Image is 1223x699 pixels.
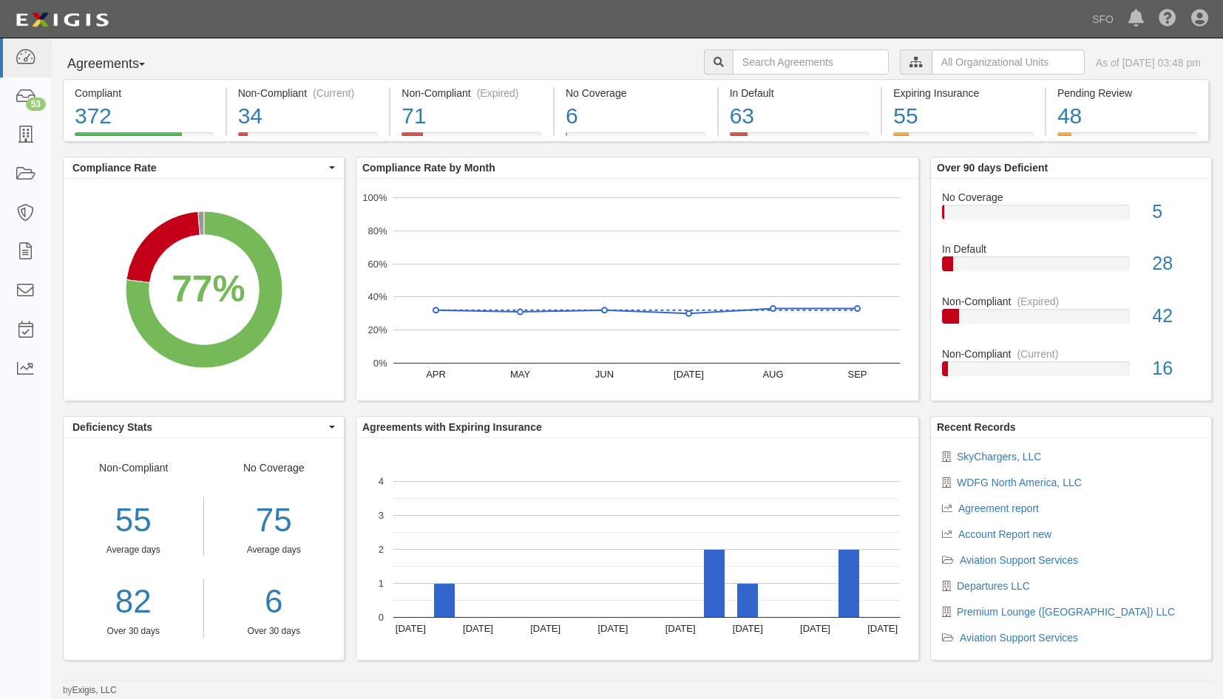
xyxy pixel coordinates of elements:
text: 2 [379,544,384,555]
div: 75 [215,497,333,544]
text: [DATE] [530,623,560,634]
div: No Coverage [931,190,1211,205]
text: 20% [367,324,387,335]
text: MAY [510,369,531,380]
a: In Default28 [942,242,1200,294]
div: (Current) [313,86,354,100]
svg: A chart. [356,179,918,400]
a: No Coverage6 [555,132,717,144]
a: Non-Compliant(Current)16 [942,347,1200,388]
div: 5 [1141,199,1211,225]
div: Expiring Insurance [893,86,1034,100]
a: Non-Compliant(Expired)42 [942,294,1200,347]
a: Non-Compliant(Current)34 [227,132,390,144]
div: In Default [931,242,1211,256]
div: (Expired) [1017,294,1059,309]
div: Average days [215,544,333,556]
div: (Current) [1017,347,1058,361]
div: No Coverage [204,460,345,638]
a: 6 [215,579,333,625]
text: JUN [595,369,614,380]
text: 40% [367,291,387,302]
svg: A chart. [64,179,344,400]
div: Non-Compliant [64,460,204,638]
div: Over 30 days [215,625,333,638]
b: Recent Records [937,421,1016,433]
a: Exigis, LLC [72,685,117,695]
a: Aviation Support Services [960,632,1078,644]
a: No Coverage5 [942,190,1200,242]
div: 16 [1141,355,1211,382]
a: Agreement report [958,502,1039,514]
text: [DATE] [733,623,763,634]
div: 63 [730,100,870,132]
text: 80% [367,225,387,236]
text: 3 [379,510,384,521]
div: 42 [1141,303,1211,330]
a: Account Report new [958,528,1051,540]
button: Compliance Rate [64,157,344,178]
button: Agreements [63,50,174,79]
text: 60% [367,258,387,269]
div: 55 [64,497,203,544]
input: Search Agreements [733,50,889,75]
text: SEP [847,369,867,380]
text: AUG [762,369,783,380]
div: Non-Compliant (Expired) [402,86,542,100]
div: (Expired) [477,86,519,100]
div: 28 [1141,250,1211,277]
b: Agreements with Expiring Insurance [362,421,542,433]
div: 34 [238,100,379,132]
a: 82 [64,579,203,625]
a: Premium Lounge ([GEOGRAPHIC_DATA]) LLC [957,606,1175,618]
div: Non-Compliant (Current) [238,86,379,100]
text: [DATE] [396,623,426,634]
div: Compliant [75,86,214,100]
div: Non-Compliant [931,347,1211,361]
small: by [63,684,117,697]
input: All Organizational Units [932,50,1085,75]
div: Non-Compliant [931,294,1211,309]
text: 4 [379,476,384,487]
span: Compliance Rate [72,160,325,175]
div: 372 [75,100,214,132]
b: Over 90 days Deficient [937,162,1048,174]
text: 0 [379,612,384,623]
a: Non-Compliant(Expired)71 [390,132,553,144]
div: 48 [1057,100,1197,132]
text: [DATE] [597,623,628,634]
text: 100% [362,192,387,203]
text: APR [426,369,446,380]
div: As of [DATE] 03:48 pm [1096,55,1201,70]
b: Compliance Rate by Month [362,162,495,174]
div: 6 [566,100,706,132]
a: Aviation Support Services [960,554,1078,566]
button: Deficiency Stats [64,417,344,437]
text: 0% [373,358,387,369]
div: Average days [64,544,203,556]
text: [DATE] [665,623,696,634]
a: Departures LLC [957,580,1030,592]
i: Help Center - Complianz [1159,10,1176,28]
div: 71 [402,100,542,132]
a: Pending Review48 [1046,132,1209,144]
a: SkyChargers, LLC [957,451,1041,463]
a: In Default63 [719,132,881,144]
div: 55 [893,100,1034,132]
div: No Coverage [566,86,706,100]
svg: A chart. [356,438,918,660]
div: In Default [730,86,870,100]
a: Expiring Insurance55 [882,132,1045,144]
a: Compliant372 [63,132,226,144]
div: 53 [26,98,46,111]
div: 77% [172,262,245,315]
text: 1 [379,578,384,589]
span: Deficiency Stats [72,420,325,434]
text: [DATE] [800,623,830,634]
div: Over 30 days [64,625,203,638]
text: [DATE] [463,623,493,634]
